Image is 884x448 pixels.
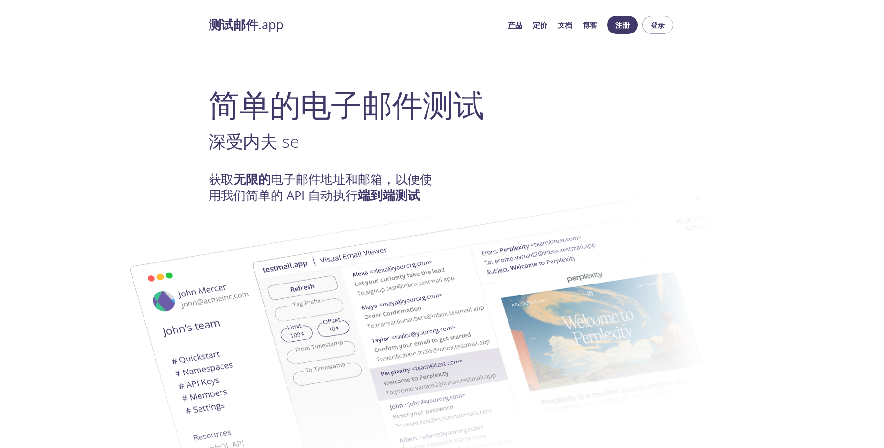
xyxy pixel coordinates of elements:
strong: 测试邮件 [209,16,258,33]
font: 获取 电子邮件地址和邮箱，以便使用我们简单的 API 自动执行 [209,171,432,204]
h1: 简单的电子邮件测试 [209,86,675,123]
button: 注册 [607,16,638,34]
span: 内夫 se [243,129,299,153]
button: 登录 [642,16,673,34]
a: 定价 [533,19,547,31]
a: 产品 [508,19,522,31]
a: 博客 [583,19,597,31]
span: 注册 [615,19,630,31]
a: 文档 [558,19,572,31]
h3: 深受 [209,131,675,152]
a: 测试邮件.app [209,17,500,33]
span: 登录 [650,19,665,31]
strong: 无限的 [233,171,271,187]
